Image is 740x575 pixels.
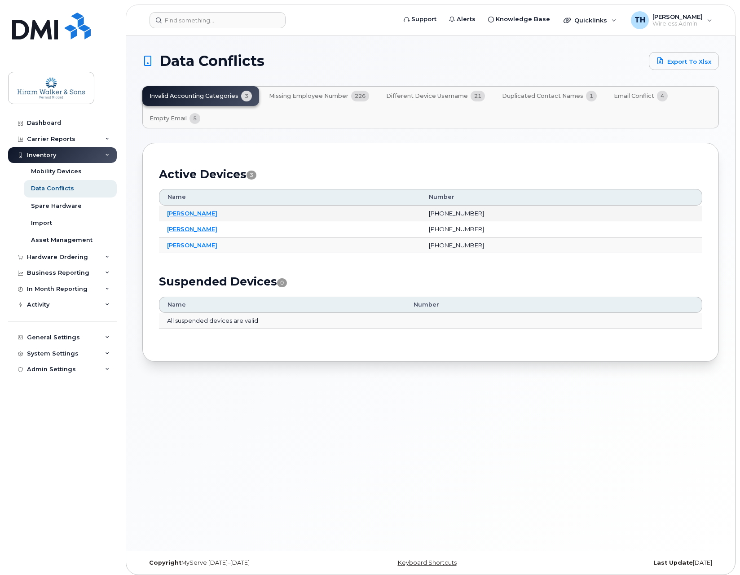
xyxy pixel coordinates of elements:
span: Email Conflict [614,92,654,100]
span: 4 [657,91,668,101]
div: MyServe [DATE]–[DATE] [142,559,335,566]
a: Export to Xlsx [649,52,719,70]
span: Empty Email [150,115,187,122]
td: [PHONE_NUMBER] [421,206,702,222]
span: Different Device Username [386,92,468,100]
th: Number [405,297,702,313]
div: [DATE] [527,559,719,566]
span: 5 [189,113,200,124]
span: Data Conflicts [159,54,264,68]
span: 3 [247,171,256,180]
a: [PERSON_NAME] [167,225,217,233]
span: 226 [351,91,369,101]
th: Name [159,297,405,313]
h2: Suspended Devices [159,275,702,288]
a: Keyboard Shortcuts [398,559,457,566]
td: [PHONE_NUMBER] [421,237,702,254]
strong: Last Update [653,559,693,566]
span: 1 [586,91,597,101]
h2: Active Devices [159,167,702,181]
a: [PERSON_NAME] [167,241,217,249]
th: Name [159,189,421,205]
span: 0 [277,278,287,287]
span: 21 [471,91,485,101]
th: Number [421,189,702,205]
td: All suspended devices are valid [159,313,702,329]
span: Duplicated Contact Names [502,92,583,100]
td: [PHONE_NUMBER] [421,221,702,237]
span: Missing Employee Number [269,92,348,100]
strong: Copyright [149,559,181,566]
a: [PERSON_NAME] [167,210,217,217]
